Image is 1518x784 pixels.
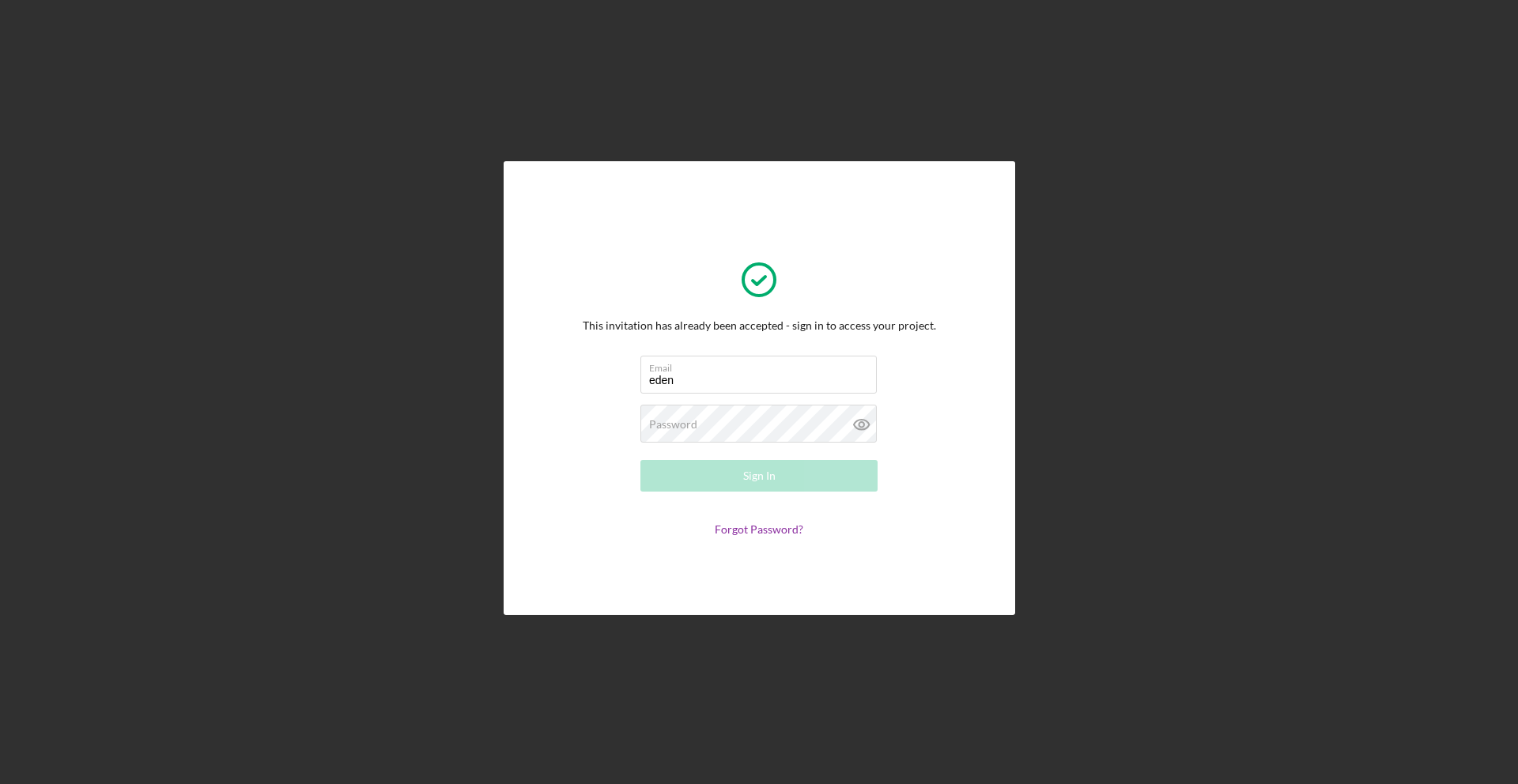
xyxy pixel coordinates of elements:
label: Email [649,356,877,374]
label: Password [649,418,697,431]
a: Forgot Password? [715,522,803,536]
div: This invitation has already been accepted - sign in to access your project. [583,319,936,332]
button: Sign In [640,460,878,492]
div: Sign In [743,460,776,492]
